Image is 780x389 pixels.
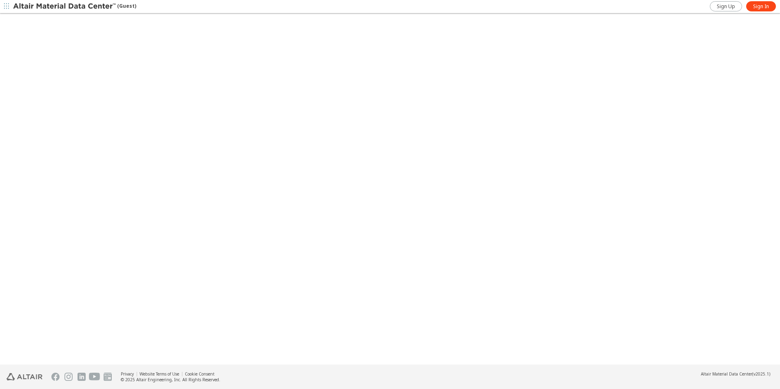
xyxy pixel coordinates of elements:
[185,371,215,377] a: Cookie Consent
[710,1,742,11] a: Sign Up
[746,1,776,11] a: Sign In
[7,373,42,380] img: Altair Engineering
[701,371,770,377] div: (v2025.1)
[13,2,117,11] img: Altair Material Data Center
[140,371,179,377] a: Website Terms of Use
[753,3,769,10] span: Sign In
[13,2,136,11] div: (Guest)
[701,371,752,377] span: Altair Material Data Center
[121,371,134,377] a: Privacy
[717,3,735,10] span: Sign Up
[121,377,220,382] div: © 2025 Altair Engineering, Inc. All Rights Reserved.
